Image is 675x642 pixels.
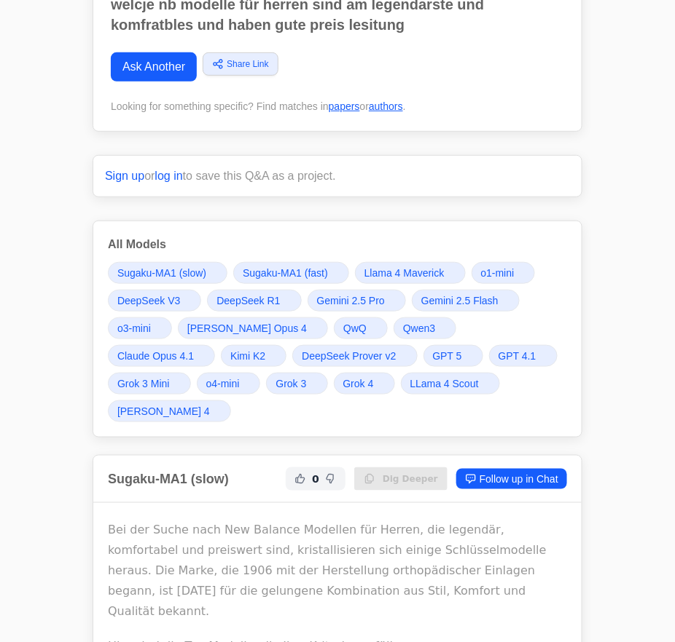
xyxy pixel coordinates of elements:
a: Sign up [105,170,144,182]
span: GPT 4.1 [499,349,537,363]
a: o1-mini [472,262,536,284]
a: GPT 4.1 [489,345,558,367]
span: DeepSeek R1 [216,293,280,308]
span: o1-mini [481,266,515,280]
a: Claude Opus 4.1 [108,345,215,367]
h2: Sugaku-MA1 (slow) [108,469,229,489]
span: DeepSeek V3 [117,293,180,308]
a: o3-mini [108,317,172,339]
span: DeepSeek Prover v2 [302,349,396,363]
span: Claude Opus 4.1 [117,349,194,363]
span: Share Link [227,58,268,71]
a: o4-mini [197,373,261,395]
a: LLama 4 Scout [401,373,500,395]
a: Qwen3 [394,317,456,339]
a: [PERSON_NAME] 4 [108,400,231,422]
p: Bei der Suche nach New Balance Modellen für Herren, die legendär, komfortabel und preiswert sind,... [108,520,567,622]
span: Grok 3 [276,376,306,391]
a: [PERSON_NAME] Opus 4 [178,317,328,339]
span: GPT 5 [433,349,462,363]
span: o3-mini [117,321,151,336]
a: authors [369,100,403,112]
span: [PERSON_NAME] Opus 4 [187,321,307,336]
a: Sugaku-MA1 (fast) [233,262,349,284]
span: Llama 4 Maverick [364,266,445,280]
span: QwQ [343,321,367,336]
a: Grok 3 [266,373,327,395]
span: LLama 4 Scout [410,376,479,391]
p: or to save this Q&A as a project. [105,167,570,185]
span: Grok 4 [343,376,374,391]
a: Grok 4 [334,373,395,395]
span: Gemini 2.5 Pro [317,293,385,308]
div: Looking for something specific? Find matches in or . [111,99,564,114]
button: Not Helpful [322,470,340,488]
a: log in [155,170,183,182]
span: Sugaku-MA1 (fast) [243,266,328,280]
a: GPT 5 [424,345,483,367]
button: Helpful [292,470,309,488]
h3: All Models [108,236,567,253]
span: o4-mini [206,376,240,391]
a: Llama 4 Maverick [355,262,466,284]
a: Kimi K2 [221,345,286,367]
a: DeepSeek R1 [207,290,301,312]
a: DeepSeek Prover v2 [292,345,417,367]
span: Sugaku-MA1 (slow) [117,266,206,280]
a: Follow up in Chat [456,469,567,489]
a: Ask Another [111,52,197,82]
span: Gemini 2.5 Flash [421,293,499,308]
span: 0 [312,472,319,486]
span: [PERSON_NAME] 4 [117,404,210,419]
a: QwQ [334,317,388,339]
a: papers [329,100,360,112]
a: Gemini 2.5 Flash [412,290,520,312]
a: DeepSeek V3 [108,290,201,312]
span: Kimi K2 [230,349,265,363]
span: Qwen3 [403,321,435,336]
span: Grok 3 Mini [117,376,170,391]
a: Sugaku-MA1 (slow) [108,262,227,284]
a: Grok 3 Mini [108,373,191,395]
a: Gemini 2.5 Pro [308,290,406,312]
